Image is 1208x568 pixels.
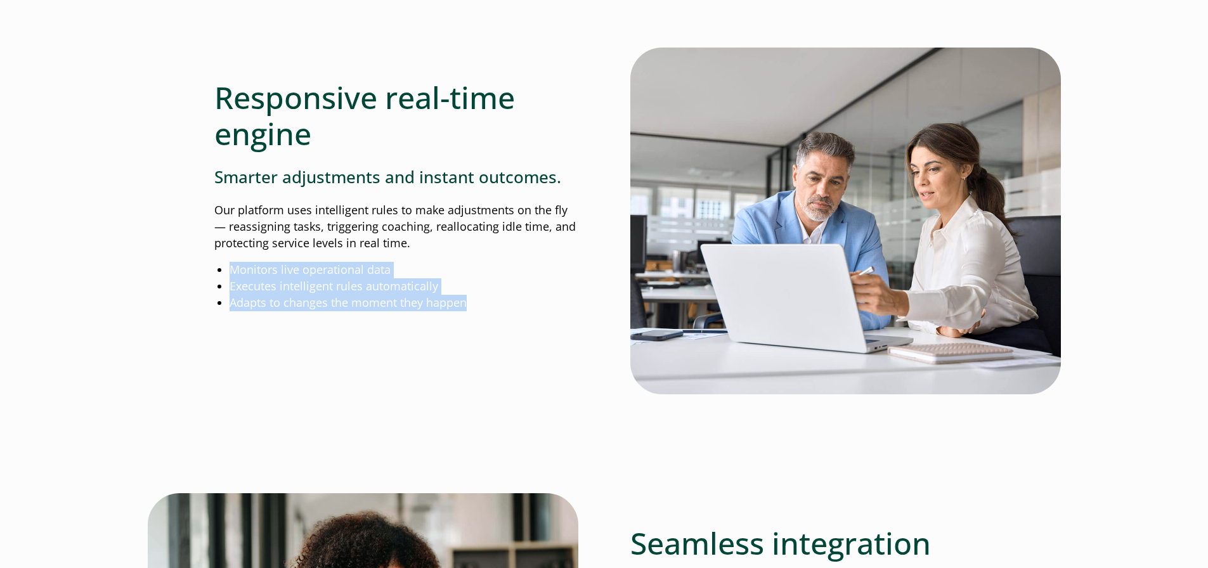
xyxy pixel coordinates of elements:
[630,525,994,562] h2: Seamless integration
[214,79,578,152] h2: Responsive real-time engine
[230,262,578,278] li: Monitors live operational data
[214,202,578,252] p: Our platform uses intelligent rules to make adjustments on the fly— reassigning tasks, triggering...
[230,278,578,295] li: Executes intelligent rules automatically
[230,295,578,311] li: Adapts to changes the moment they happen
[214,167,578,187] h3: Smarter adjustments and instant outcomes.
[630,48,1061,394] img: Working with Intradiem's platform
